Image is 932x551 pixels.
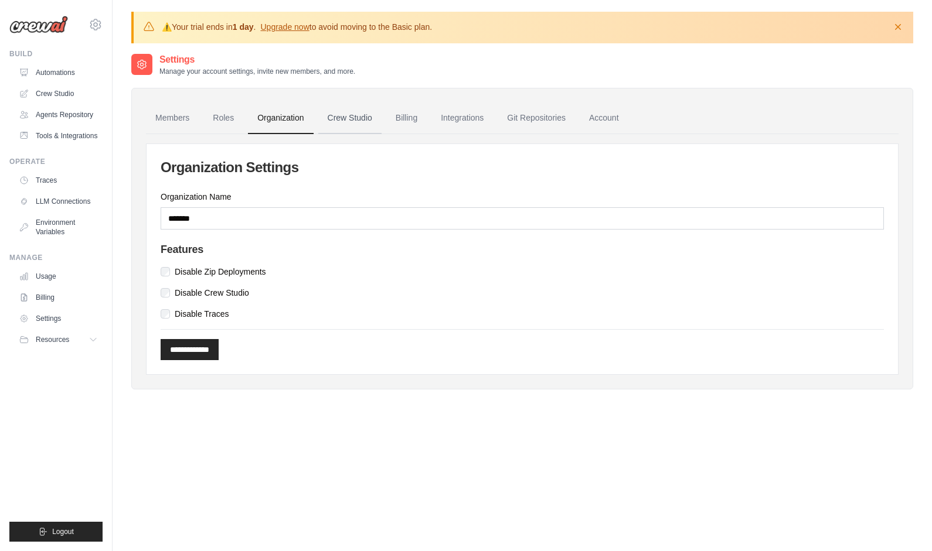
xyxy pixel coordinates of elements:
[159,67,355,76] p: Manage your account settings, invite new members, and more.
[9,49,103,59] div: Build
[175,266,266,278] label: Disable Zip Deployments
[52,527,74,536] span: Logout
[260,22,309,32] a: Upgrade now
[9,157,103,166] div: Operate
[14,63,103,82] a: Automations
[36,335,69,344] span: Resources
[203,102,243,134] a: Roles
[498,102,575,134] a: Git Repositories
[9,253,103,262] div: Manage
[162,22,172,32] strong: ⚠️
[386,102,427,134] a: Billing
[161,191,884,203] label: Organization Name
[175,308,229,320] label: Disable Traces
[162,21,432,33] p: Your trial ends in . to avoid moving to the Basic plan.
[14,267,103,286] a: Usage
[14,288,103,307] a: Billing
[9,522,103,542] button: Logout
[14,84,103,103] a: Crew Studio
[14,171,103,190] a: Traces
[14,330,103,349] button: Resources
[161,158,884,177] h2: Organization Settings
[146,102,199,134] a: Members
[159,53,355,67] h2: Settings
[14,192,103,211] a: LLM Connections
[9,16,68,33] img: Logo
[580,102,628,134] a: Account
[14,309,103,328] a: Settings
[14,213,103,241] a: Environment Variables
[161,244,884,256] h4: Features
[248,102,313,134] a: Organization
[14,126,103,145] a: Tools & Integrations
[175,287,249,299] label: Disable Crew Studio
[318,102,382,134] a: Crew Studio
[14,105,103,124] a: Agents Repository
[233,22,254,32] strong: 1 day
[431,102,493,134] a: Integrations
